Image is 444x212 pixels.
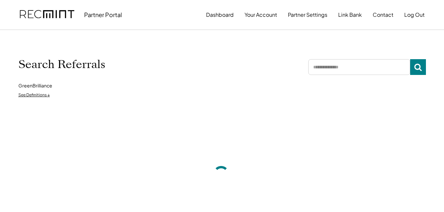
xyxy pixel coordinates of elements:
[84,11,122,18] div: Partner Portal
[338,8,362,21] button: Link Bank
[288,8,327,21] button: Partner Settings
[18,82,52,89] div: GreenBrilliance
[373,8,393,21] button: Contact
[404,8,425,21] button: Log Out
[125,46,161,82] img: yH5BAEAAAAALAAAAAABAAEAAAIBRAA7
[245,8,277,21] button: Your Account
[18,58,105,71] h1: Search Referrals
[206,8,234,21] button: Dashboard
[20,4,74,26] img: recmint-logotype%403x.png
[18,92,50,98] div: See Definitions ↓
